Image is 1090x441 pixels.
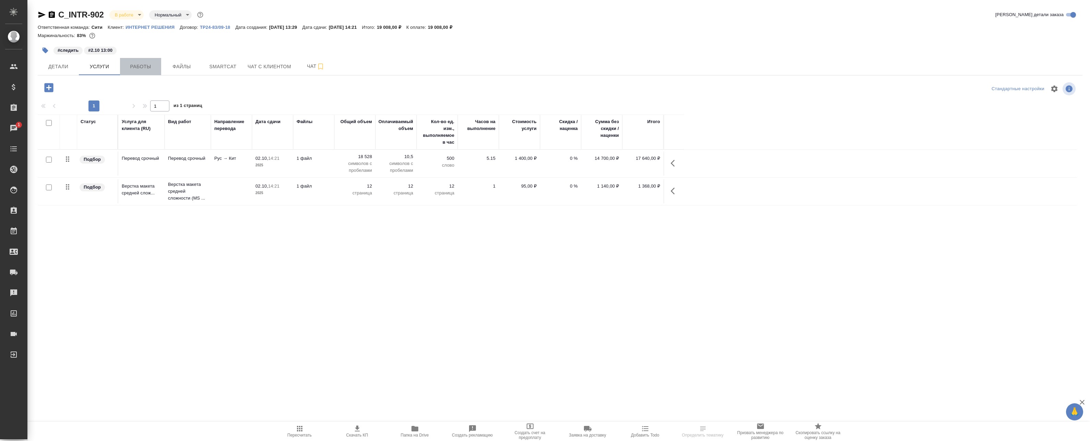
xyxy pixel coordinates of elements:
[77,33,87,38] p: 83%
[235,25,269,30] p: Дата создания:
[543,183,578,190] p: 0 %
[362,25,377,30] p: Итого:
[125,24,180,30] a: ИНТЕРНЕТ РЕШЕНИЯ
[328,422,386,441] button: Скачать КП
[340,118,372,125] div: Общий объем
[84,156,101,163] p: Подбор
[569,433,606,438] span: Заявка на доставку
[502,183,537,190] p: 95,00 ₽
[401,433,429,438] span: Папка на Drive
[255,118,280,125] div: Дата сдачи
[995,11,1064,18] span: [PERSON_NAME] детали заказа
[124,62,157,71] span: Работы
[647,118,660,125] div: Итого
[200,24,236,30] a: ТР24-83/09-18
[299,62,332,71] span: Чат
[379,118,413,132] div: Оплачиваемый объем
[461,118,495,132] div: Часов на выполнение
[420,190,454,196] p: страница
[420,183,454,190] p: 12
[248,62,291,71] span: Чат с клиентом
[287,433,312,438] span: Пересчитать
[108,25,125,30] p: Клиент:
[125,25,180,30] p: ИНТЕРНЕТ РЕШЕНИЯ
[271,422,328,441] button: Пересчитать
[13,121,24,128] span: 1
[38,11,46,19] button: Скопировать ссылку для ЯМессенджера
[559,422,616,441] button: Заявка на доставку
[1046,81,1063,97] span: Настроить таблицу
[420,118,454,146] div: Кол-во ед. изм., выполняемое в час
[543,118,578,132] div: Скидка / наценка
[268,183,279,189] p: 14:21
[58,47,79,54] p: #следить
[255,162,290,169] p: 2025
[58,10,104,19] a: C_INTR-902
[173,102,202,111] span: из 1 страниц
[379,153,413,160] p: 10,5
[88,47,112,54] p: #2.10 13:00
[1063,82,1077,95] span: Посмотреть информацию
[338,160,372,174] p: символов с пробелами
[682,433,723,438] span: Определить тематику
[180,25,200,30] p: Договор:
[268,156,279,161] p: 14:21
[338,153,372,160] p: 18 528
[616,422,674,441] button: Добавить Todo
[377,25,406,30] p: 19 008,00 ₽
[165,62,198,71] span: Файлы
[38,43,53,58] button: Добавить тэг
[168,155,207,162] p: Перевод срочный
[122,118,161,132] div: Услуга для клиента (RU)
[502,155,537,162] p: 1 400,00 ₽
[458,179,499,203] td: 1
[38,25,92,30] p: Ответственная команда:
[39,81,58,95] button: Добавить услугу
[81,118,96,125] div: Статус
[386,422,444,441] button: Папка на Drive
[2,120,26,137] a: 1
[153,12,183,18] button: Нормальный
[214,118,249,132] div: Направление перевода
[88,31,97,40] button: 2640.00 RUB;
[206,62,239,71] span: Smartcat
[196,10,205,19] button: Доп статусы указывают на важность/срочность заказа
[42,62,75,71] span: Детали
[122,183,161,196] p: Верстка макета средней слож...
[48,11,56,19] button: Скопировать ссылку
[168,181,207,202] p: Верстка макета средней сложности (MS ...
[297,118,312,125] div: Файлы
[732,422,789,441] button: Призвать менеджера по развитию
[297,183,331,190] p: 1 файл
[109,10,144,20] div: В работе
[420,155,454,162] p: 500
[269,25,302,30] p: [DATE] 13:29
[667,183,683,199] button: Показать кнопки
[379,183,413,190] p: 12
[452,433,493,438] span: Создать рекламацию
[990,84,1046,94] div: split button
[1069,405,1080,419] span: 🙏
[168,118,191,125] div: Вид работ
[789,422,847,441] button: Скопировать ссылку на оценку заказа
[444,422,501,441] button: Создать рекламацию
[585,183,619,190] p: 1 140,00 ₽
[428,25,457,30] p: 19 008,00 ₽
[420,162,454,169] p: слово
[83,47,117,53] span: 2.10 13:00
[626,183,660,190] p: 1 368,00 ₽
[200,25,236,30] p: ТР24-83/09-18
[149,10,192,20] div: В работе
[84,184,101,191] p: Подбор
[505,430,555,440] span: Создать счет на предоплату
[379,160,413,174] p: символов с пробелами
[1066,403,1083,420] button: 🙏
[255,190,290,196] p: 2025
[585,118,619,139] div: Сумма без скидки / наценки
[631,433,659,438] span: Добавить Todo
[585,155,619,162] p: 14 700,00 ₽
[346,433,368,438] span: Скачать КП
[113,12,135,18] button: В работе
[297,155,331,162] p: 1 файл
[674,422,732,441] button: Определить тематику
